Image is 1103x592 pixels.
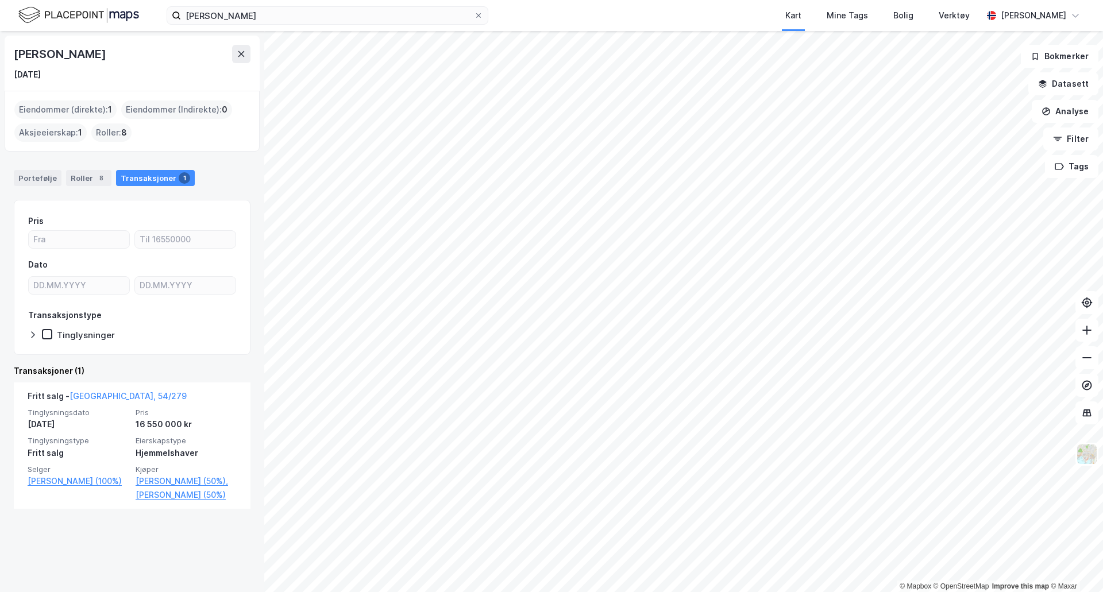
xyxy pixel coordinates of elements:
div: Mine Tags [827,9,868,22]
input: Søk på adresse, matrikkel, gårdeiere, leietakere eller personer [181,7,474,24]
span: Tinglysningsdato [28,408,129,417]
input: Til 16550000 [135,231,236,248]
button: Datasett [1028,72,1098,95]
input: DD.MM.YYYY [29,277,129,294]
div: 1 [179,172,190,184]
a: [PERSON_NAME] (50%), [136,474,237,488]
button: Analyse [1032,100,1098,123]
div: Dato [28,258,48,272]
button: Tags [1045,155,1098,178]
div: [DATE] [14,68,41,82]
span: Tinglysningstype [28,436,129,446]
div: 16 550 000 kr [136,417,237,431]
div: Hjemmelshaver [136,446,237,460]
div: Fritt salg - [28,389,187,408]
div: Bolig [893,9,913,22]
a: [PERSON_NAME] (50%) [136,488,237,502]
span: 0 [222,103,227,117]
div: [PERSON_NAME] [14,45,108,63]
span: Pris [136,408,237,417]
div: Transaksjoner [116,170,195,186]
div: Transaksjonstype [28,308,102,322]
button: Bokmerker [1021,45,1098,68]
div: Eiendommer (direkte) : [14,100,117,119]
a: [GEOGRAPHIC_DATA], 54/279 [70,391,187,401]
iframe: Chat Widget [1046,537,1103,592]
span: 1 [108,103,112,117]
div: Aksjeeierskap : [14,123,87,142]
div: Fritt salg [28,446,129,460]
div: Verktøy [939,9,970,22]
img: logo.f888ab2527a4732fd821a326f86c7f29.svg [18,5,139,25]
div: Roller [66,170,111,186]
span: Eierskapstype [136,436,237,446]
button: Filter [1043,127,1098,150]
a: Mapbox [900,582,931,590]
div: Portefølje [14,170,61,186]
input: DD.MM.YYYY [135,277,236,294]
img: Z [1076,443,1098,465]
a: [PERSON_NAME] (100%) [28,474,129,488]
div: [PERSON_NAME] [1001,9,1066,22]
span: 1 [78,126,82,140]
div: Eiendommer (Indirekte) : [121,100,232,119]
div: Tinglysninger [57,330,115,341]
div: Kontrollprogram for chat [1046,537,1103,592]
span: Selger [28,465,129,474]
div: Roller : [91,123,132,142]
a: Improve this map [992,582,1049,590]
span: 8 [121,126,127,140]
div: [DATE] [28,417,129,431]
div: Pris [28,214,44,228]
div: Transaksjoner (1) [14,364,250,378]
div: Kart [785,9,801,22]
span: Kjøper [136,465,237,474]
div: 8 [95,172,107,184]
input: Fra [29,231,129,248]
a: OpenStreetMap [934,582,989,590]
